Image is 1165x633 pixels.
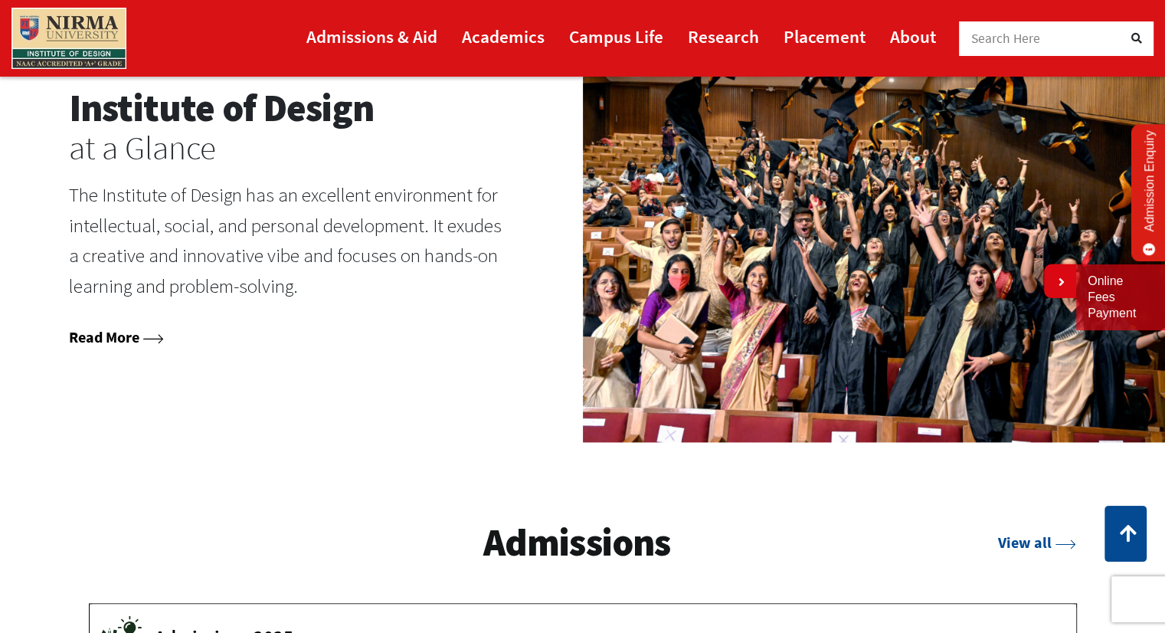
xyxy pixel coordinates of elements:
[971,30,1041,47] span: Search Here
[688,19,759,54] a: Research
[69,327,164,346] a: Read More
[784,19,866,54] a: Placement
[998,533,1076,552] a: View all
[11,8,126,69] img: main_logo
[69,85,514,131] h2: Institute of Design
[569,19,663,54] a: Campus Life
[306,19,437,54] a: Admissions & Aid
[1088,274,1154,321] a: Online Fees Payment
[69,131,514,164] h3: at a Glance
[483,519,671,567] h3: Admissions
[462,19,545,54] a: Academics
[890,19,936,54] a: About
[69,180,514,302] p: The Institute of Design has an excellent environment for intellectual, social, and personal devel...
